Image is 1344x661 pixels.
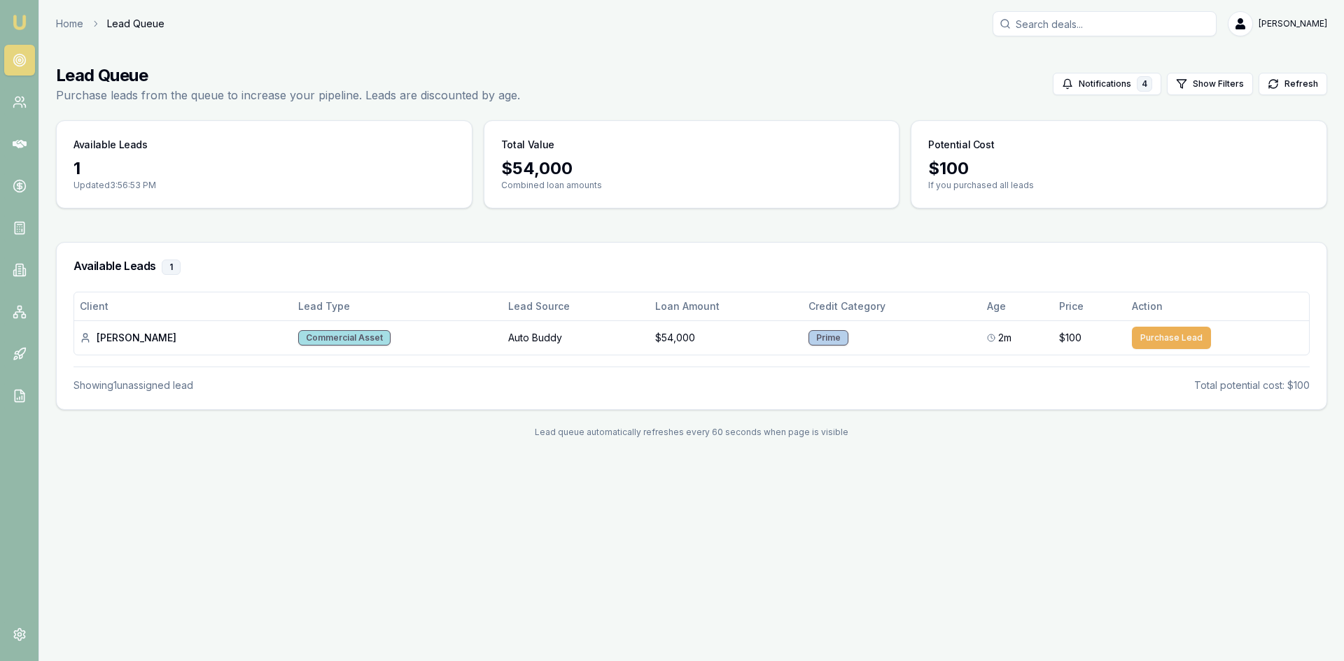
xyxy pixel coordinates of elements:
[501,138,554,152] h3: Total Value
[993,11,1217,36] input: Search deals
[1194,378,1310,392] div: Total potential cost: $100
[1053,292,1126,320] th: Price
[928,157,1310,180] div: $ 100
[293,292,503,320] th: Lead Type
[928,138,994,152] h3: Potential Cost
[1126,292,1309,320] th: Action
[73,260,1310,275] h3: Available Leads
[1059,331,1081,345] span: $100
[1137,76,1152,92] div: 4
[74,292,293,320] th: Client
[11,14,28,31] img: emu-icon-u.png
[928,180,1310,191] p: If you purchased all leads
[73,157,455,180] div: 1
[73,378,193,392] div: Showing 1 unassigned lead
[56,87,520,104] p: Purchase leads from the queue to increase your pipeline. Leads are discounted by age.
[803,292,981,320] th: Credit Category
[56,17,164,31] nav: breadcrumb
[1259,18,1327,29] span: [PERSON_NAME]
[1259,73,1327,95] button: Refresh
[56,64,520,87] h1: Lead Queue
[650,292,803,320] th: Loan Amount
[107,17,164,31] span: Lead Queue
[298,330,391,346] div: Commercial Asset
[501,180,883,191] p: Combined loan amounts
[501,157,883,180] div: $ 54,000
[650,320,803,355] td: $54,000
[503,320,650,355] td: Auto Buddy
[981,292,1053,320] th: Age
[56,17,83,31] a: Home
[1132,327,1211,349] button: Purchase Lead
[808,330,848,346] div: Prime
[1053,73,1161,95] button: Notifications4
[73,138,148,152] h3: Available Leads
[56,427,1327,438] div: Lead queue automatically refreshes every 60 seconds when page is visible
[73,180,455,191] p: Updated 3:56:53 PM
[503,292,650,320] th: Lead Source
[162,260,181,275] div: 1
[1167,73,1253,95] button: Show Filters
[80,331,287,345] div: [PERSON_NAME]
[998,331,1011,345] span: 2m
